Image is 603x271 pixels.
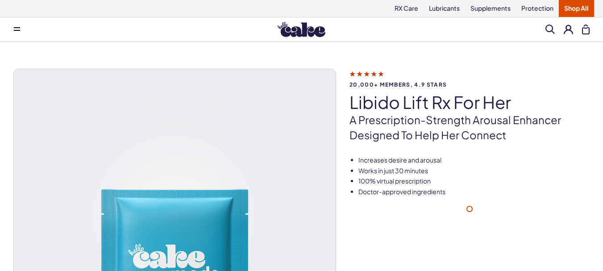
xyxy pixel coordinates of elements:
a: 20,000+ members, 4.9 stars [349,70,590,88]
p: A prescription-strength arousal enhancer designed to help her connect [349,113,590,142]
h1: Libido Lift Rx For Her [349,93,590,112]
img: Hello Cake [278,22,325,37]
li: Works in just 30 minutes [358,167,590,175]
span: 20,000+ members, 4.9 stars [349,82,590,88]
li: Increases desire and arousal [358,156,590,165]
li: Doctor-approved ingredients [358,188,590,196]
li: 100% virtual prescription [358,177,590,186]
